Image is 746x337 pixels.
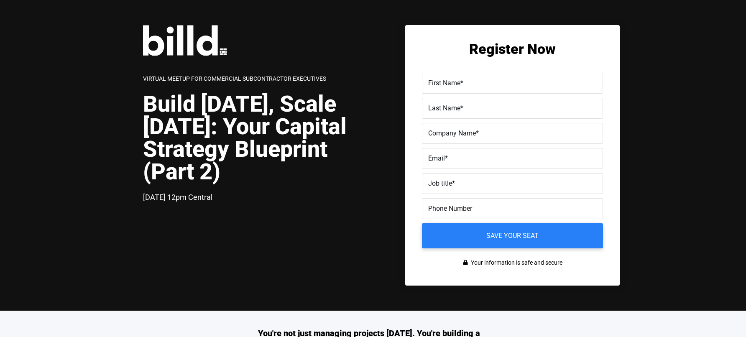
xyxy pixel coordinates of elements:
span: Virtual Meetup for Commercial Subcontractor Executives [143,75,326,82]
h1: Build [DATE], Scale [DATE]: Your Capital Strategy Blueprint (Part 2) [143,93,373,183]
span: Last Name [428,104,460,112]
span: Company Name [428,129,476,137]
span: Your information is safe and secure [469,257,562,269]
span: Phone Number [428,204,472,212]
span: Job title [428,179,452,187]
span: First Name [428,79,460,87]
input: Save your seat [422,223,603,248]
h2: Register Now [422,42,603,56]
span: Email [428,154,445,162]
span: [DATE] 12pm Central [143,193,212,202]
